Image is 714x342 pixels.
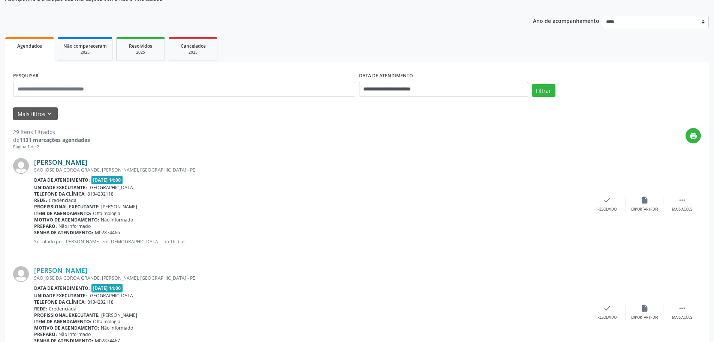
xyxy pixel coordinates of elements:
b: Preparo: [34,223,57,229]
strong: 1131 marcações agendadas [19,136,90,143]
div: Página 1 de 2 [13,144,90,150]
div: 29 itens filtrados [13,128,90,136]
b: Telefone da clínica: [34,191,86,197]
label: DATA DE ATENDIMENTO [359,70,413,82]
span: [PERSON_NAME] [101,312,137,318]
div: Exportar (PDF) [631,315,658,320]
b: Motivo de agendamento: [34,217,99,223]
div: 2025 [174,50,212,55]
span: [DATE] 14:00 [91,176,123,184]
b: Unidade executante: [34,184,87,191]
a: [PERSON_NAME] [34,158,87,166]
img: img [13,266,29,282]
span: Não informado [58,223,91,229]
b: Data de atendimento: [34,285,90,291]
div: Mais ações [672,315,692,320]
span: Resolvidos [129,43,152,49]
b: Item de agendamento: [34,210,91,217]
i:  [678,304,686,312]
span: Cancelados [181,43,206,49]
b: Rede: [34,306,47,312]
b: Preparo: [34,331,57,337]
b: Data de atendimento: [34,177,90,183]
span: [GEOGRAPHIC_DATA] [88,292,135,299]
i: print [689,132,698,140]
b: Profissional executante: [34,312,100,318]
div: Resolvido [597,315,617,320]
button: print [686,128,701,143]
b: Item de agendamento: [34,318,91,325]
span: [PERSON_NAME] [101,203,137,210]
span: [GEOGRAPHIC_DATA] [88,184,135,191]
img: img [13,158,29,174]
div: Mais ações [672,207,692,212]
b: Unidade executante: [34,292,87,299]
span: Credenciada [49,306,76,312]
i: insert_drive_file [641,304,649,312]
a: [PERSON_NAME] [34,266,87,274]
p: Ano de acompanhamento [533,16,599,25]
span: Não informado [58,331,91,337]
span: Oftalmologia [93,210,120,217]
span: 8134232118 [87,191,114,197]
b: Senha de atendimento: [34,229,93,236]
span: Não informado [101,217,133,223]
p: Solicitado por [PERSON_NAME] em [DEMOGRAPHIC_DATA] - há 16 dias [34,238,588,245]
b: Rede: [34,197,47,203]
span: Agendados [17,43,42,49]
div: SAO JOSE DA COROA GRANDE, [PERSON_NAME], [GEOGRAPHIC_DATA] - PE [34,167,588,173]
span: [DATE] 14:00 [91,284,123,292]
span: M02874466 [95,229,120,236]
b: Telefone da clínica: [34,299,86,305]
label: PESQUISAR [13,70,39,82]
i: insert_drive_file [641,196,649,204]
i: keyboard_arrow_down [45,110,54,118]
div: 2025 [122,50,159,55]
div: SAO JOSE DA COROA GRANDE, [PERSON_NAME], [GEOGRAPHIC_DATA] - PE [34,275,588,281]
div: Exportar (PDF) [631,207,658,212]
span: 8134232118 [87,299,114,305]
span: Não informado [101,325,133,331]
div: 2025 [63,50,107,55]
button: Filtrar [532,84,555,97]
i: check [603,196,611,204]
span: Não compareceram [63,43,107,49]
button: Mais filtroskeyboard_arrow_down [13,107,58,121]
span: Oftalmologia [93,318,120,325]
span: Credenciada [49,197,76,203]
i:  [678,196,686,204]
b: Motivo de agendamento: [34,325,99,331]
i: check [603,304,611,312]
div: de [13,136,90,144]
div: Resolvido [597,207,617,212]
b: Profissional executante: [34,203,100,210]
